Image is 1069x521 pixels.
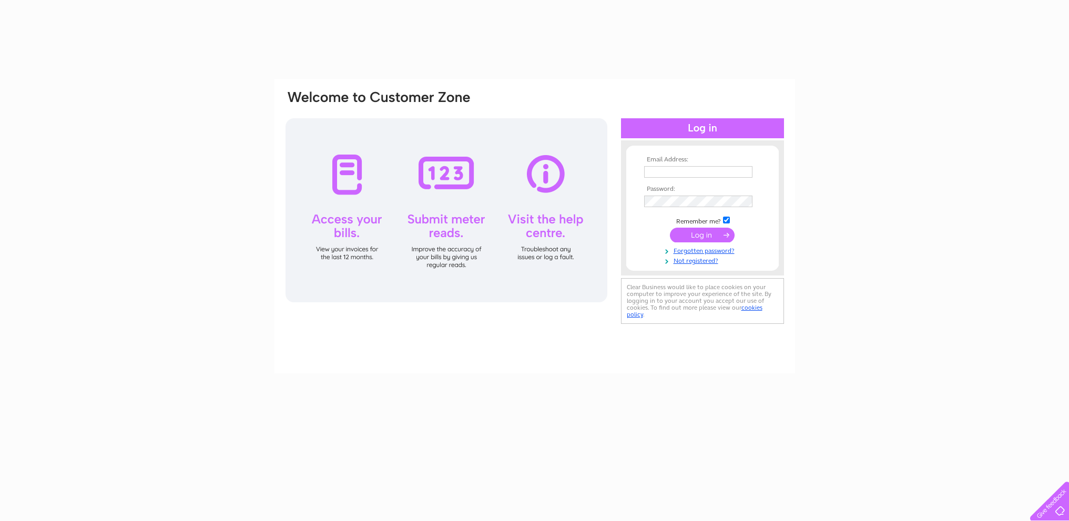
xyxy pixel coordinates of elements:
th: Password: [642,186,763,193]
a: Forgotten password? [644,245,763,255]
a: cookies policy [627,304,762,318]
td: Remember me? [642,215,763,226]
div: Clear Business would like to place cookies on your computer to improve your experience of the sit... [621,278,784,324]
th: Email Address: [642,156,763,164]
input: Submit [670,228,735,242]
a: Not registered? [644,255,763,265]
